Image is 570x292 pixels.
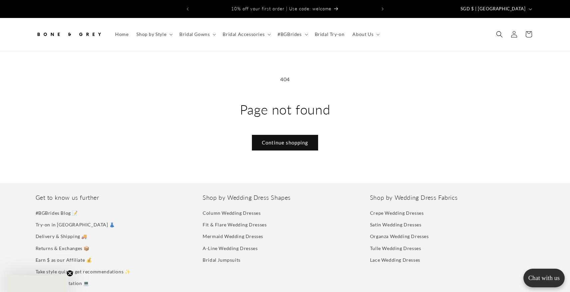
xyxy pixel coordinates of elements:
a: A-Line Wedding Dresses [203,242,258,254]
button: Previous announcement [180,3,195,15]
summary: #BGBrides [274,27,310,41]
summary: Bridal Accessories [219,27,274,41]
a: Mermaid Wedding Dresses [203,230,263,242]
button: Open chatbox [523,269,565,287]
a: Take style quiz to get recommendations ✨ [36,266,131,277]
a: Fit & Flare Wedding Dresses [203,219,267,230]
img: Bone and Grey Bridal [36,27,102,42]
a: Organza Wedding Dresses [370,230,429,242]
a: #BGBrides Blog 📝 [36,209,78,219]
a: Virtual Consultation 💻 [36,277,89,289]
a: Bone and Grey Bridal [33,25,104,44]
span: Bridal Accessories [223,31,265,37]
a: Column Wedding Dresses [203,209,261,219]
h2: Shop by Wedding Dress Shapes [203,194,367,201]
summary: Shop by Style [132,27,175,41]
span: Bridal Try-on [315,31,345,37]
a: Continue shopping [252,135,318,150]
a: Home [111,27,132,41]
span: About Us [352,31,373,37]
a: Bridal Jumpsuits [203,254,241,266]
h2: Shop by Wedding Dress Fabrics [370,194,535,201]
span: Bridal Gowns [179,31,210,37]
summary: Bridal Gowns [175,27,219,41]
p: Chat with us [523,274,565,282]
a: Tulle Wedding Dresses [370,242,421,254]
button: Close teaser [67,270,73,277]
a: Delivery & Shipping 🚚 [36,230,88,242]
summary: About Us [348,27,382,41]
p: 404 [36,75,535,84]
button: SGD $ | [GEOGRAPHIC_DATA] [457,3,535,15]
span: Shop by Style [136,31,166,37]
a: Crepe Wedding Dresses [370,209,424,219]
div: Close teaser [7,275,68,292]
span: SGD $ | [GEOGRAPHIC_DATA] [461,6,526,12]
a: Try-on in [GEOGRAPHIC_DATA] 👗 [36,219,115,230]
summary: Search [492,27,507,42]
span: Home [115,31,128,37]
a: Earn $ as our Affiliate 💰 [36,254,92,266]
h2: Get to know us further [36,194,200,201]
h1: Page not found [36,101,535,118]
span: 10% off your first order | Use code: welcome [231,6,331,11]
a: Bridal Try-on [311,27,349,41]
a: Returns & Exchanges 📦 [36,242,90,254]
button: Next announcement [375,3,390,15]
a: Lace Wedding Dresses [370,254,420,266]
a: Satin Wedding Dresses [370,219,422,230]
span: #BGBrides [278,31,301,37]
